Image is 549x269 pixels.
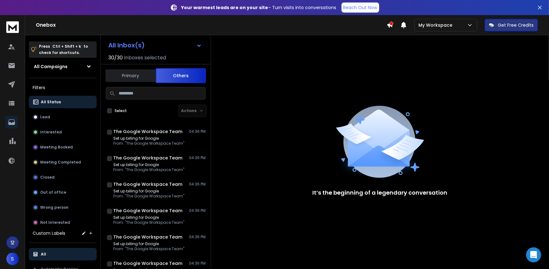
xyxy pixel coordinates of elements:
p: Reach Out Now [343,4,377,11]
p: From: "The Google Workspace Team" [113,141,184,146]
h1: All Inbox(s) [108,42,145,48]
p: Not Interested [40,220,70,225]
p: 04:36 PM [189,129,206,134]
p: Closed [40,175,55,180]
button: Lead [29,111,97,123]
p: All [41,252,46,257]
button: Meeting Completed [29,156,97,169]
button: Wrong person [29,201,97,214]
span: Ctrl + Shift + k [51,43,82,50]
p: Press to check for shortcuts. [39,43,88,56]
p: All Status [41,100,61,105]
p: Set up billing for Google [113,241,184,246]
p: From: "The Google Workspace Team" [113,194,184,199]
p: – Turn visits into conversations [181,4,336,11]
p: Interested [40,130,62,135]
p: Set up billing for Google [113,189,184,194]
h1: All Campaigns [34,63,67,70]
p: Get Free Credits [498,22,534,28]
button: All Inbox(s) [103,39,207,51]
a: Reach Out Now [342,3,379,13]
p: From: "The Google Workspace Team" [113,167,184,172]
button: Closed [29,171,97,184]
h3: Custom Labels [33,230,65,236]
h3: Filters [29,83,97,92]
p: 04:36 PM [189,155,206,160]
button: Interested [29,126,97,138]
button: Out of office [29,186,97,199]
button: S [6,253,19,265]
button: Not Interested [29,216,97,229]
p: 04:36 PM [189,182,206,187]
p: Meeting Completed [40,160,81,165]
p: It’s the beginning of a legendary conversation [313,188,448,197]
p: Wrong person [40,205,68,210]
h1: Onebox [36,21,387,29]
h1: The Google Workspace Team [113,260,182,266]
div: Open Intercom Messenger [526,247,541,262]
h1: The Google Workspace Team [113,128,182,135]
strong: Your warmest leads are on your site [181,4,268,11]
p: From: "The Google Workspace Team" [113,246,184,251]
p: Lead [40,115,50,120]
label: Select [115,108,127,113]
p: My Workspace [418,22,455,28]
p: Meeting Booked [40,145,73,150]
button: Others [156,68,206,83]
button: All [29,248,97,261]
button: Meeting Booked [29,141,97,153]
p: 04:36 PM [189,234,206,239]
button: Get Free Credits [485,19,538,31]
button: All Status [29,96,97,108]
h1: The Google Workspace Team [113,155,182,161]
p: 04:36 PM [189,208,206,213]
span: 30 / 30 [108,54,123,62]
p: Set up billing for Google [113,162,184,167]
h1: The Google Workspace Team [113,234,182,240]
h1: The Google Workspace Team [113,181,182,187]
p: From: "The Google Workspace Team" [113,220,184,225]
p: 04:36 PM [189,261,206,266]
h3: Inboxes selected [124,54,166,62]
p: Out of office [40,190,66,195]
p: Set up billing for Google [113,136,184,141]
button: All Campaigns [29,60,97,73]
p: Set up billing for Google [113,215,184,220]
button: Primary [105,69,156,83]
h1: The Google Workspace Team [113,207,182,214]
img: logo [6,21,19,33]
